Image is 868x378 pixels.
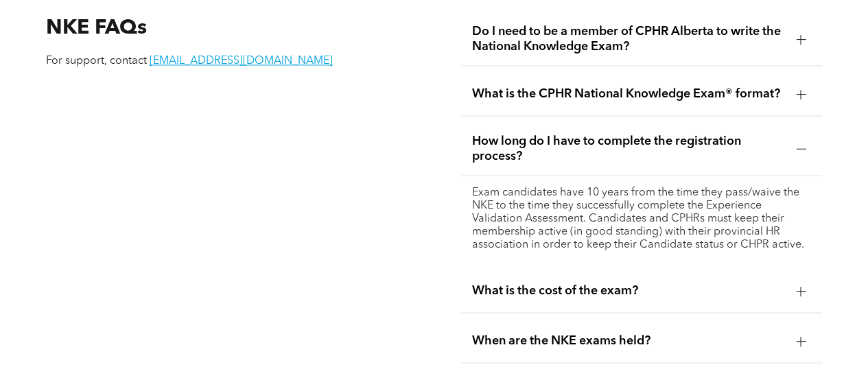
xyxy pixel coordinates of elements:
[472,24,786,54] span: Do I need to be a member of CPHR Alberta to write the National Knowledge Exam?
[472,187,812,252] p: Exam candidates have 10 years from the time they pass/waive the NKE to the time they successfully...
[46,18,147,38] span: NKE FAQs
[150,56,333,67] a: [EMAIL_ADDRESS][DOMAIN_NAME]
[472,86,786,102] span: What is the CPHR National Knowledge Exam® format?
[472,134,786,164] span: How long do I have to complete the registration process?
[46,56,147,67] span: For support, contact
[472,333,786,349] span: When are the NKE exams held?
[472,283,786,298] span: What is the cost of the exam?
